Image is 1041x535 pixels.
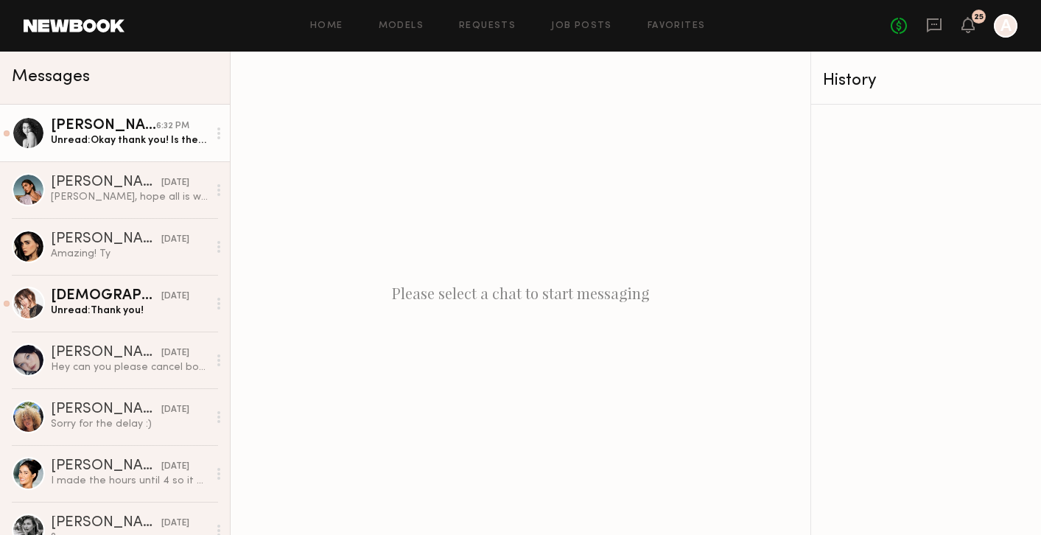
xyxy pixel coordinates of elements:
[161,176,189,190] div: [DATE]
[161,517,189,531] div: [DATE]
[51,247,208,261] div: Amazing! Ty
[156,119,189,133] div: 6:32 PM
[51,474,208,488] div: I made the hours until 4 so it was an additional hour since call time was 11 am and 30 min extra!...
[994,14,1017,38] a: A
[379,21,424,31] a: Models
[51,459,161,474] div: [PERSON_NAME]
[161,290,189,304] div: [DATE]
[648,21,706,31] a: Favorites
[51,133,208,147] div: Unread: Okay thank you! Is there any where you recommend to park?
[51,360,208,374] div: Hey can you please cancel booking on your end
[51,289,161,304] div: [DEMOGRAPHIC_DATA][PERSON_NAME]
[161,460,189,474] div: [DATE]
[51,190,208,204] div: [PERSON_NAME], hope all is well! Sorry for the delayed responsez Just saw your request for [DATE]...
[974,13,984,21] div: 25
[51,417,208,431] div: Sorry for the delay :)
[51,402,161,417] div: [PERSON_NAME]
[161,346,189,360] div: [DATE]
[12,69,90,85] span: Messages
[51,346,161,360] div: [PERSON_NAME]
[51,516,161,531] div: [PERSON_NAME]
[51,232,161,247] div: [PERSON_NAME]
[51,175,161,190] div: [PERSON_NAME]
[51,304,208,318] div: Unread: Thank you!
[51,119,156,133] div: [PERSON_NAME]
[823,72,1029,89] div: History
[459,21,516,31] a: Requests
[231,52,810,535] div: Please select a chat to start messaging
[161,403,189,417] div: [DATE]
[310,21,343,31] a: Home
[551,21,612,31] a: Job Posts
[161,233,189,247] div: [DATE]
